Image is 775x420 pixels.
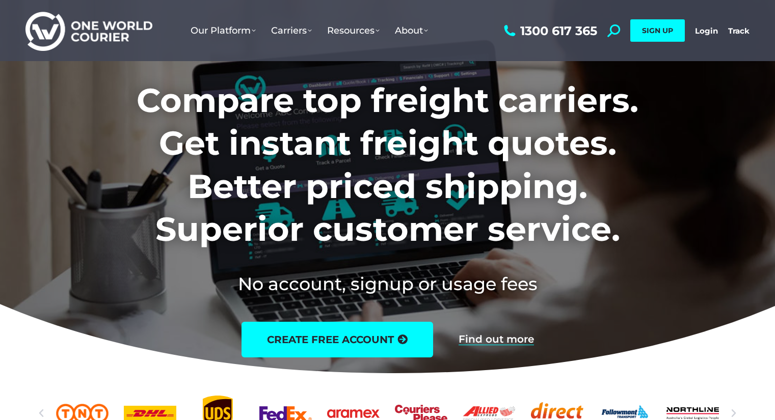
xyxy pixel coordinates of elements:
[69,79,706,251] h1: Compare top freight carriers. Get instant freight quotes. Better priced shipping. Superior custom...
[395,25,428,36] span: About
[387,15,436,46] a: About
[69,271,706,296] h2: No account, signup or usage fees
[271,25,312,36] span: Carriers
[695,26,718,36] a: Login
[191,25,256,36] span: Our Platform
[183,15,263,46] a: Our Platform
[642,26,673,35] span: SIGN UP
[25,10,152,51] img: One World Courier
[501,24,597,37] a: 1300 617 365
[263,15,319,46] a: Carriers
[728,26,750,36] a: Track
[327,25,380,36] span: Resources
[630,19,685,42] a: SIGN UP
[242,322,433,357] a: create free account
[319,15,387,46] a: Resources
[459,334,534,345] a: Find out more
